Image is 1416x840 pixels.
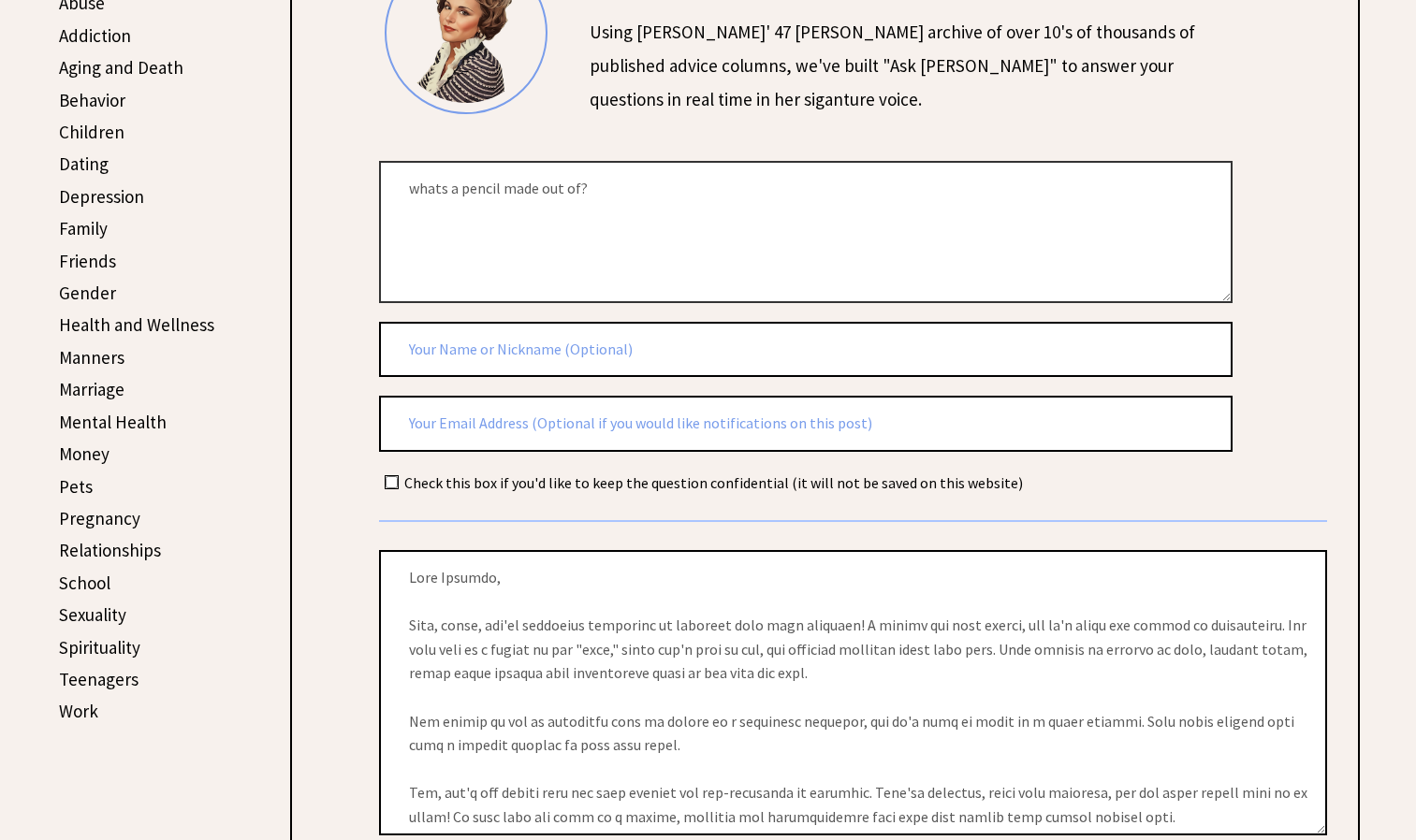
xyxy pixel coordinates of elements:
[59,152,109,175] a: Dating
[59,313,214,336] a: Health and Wellness
[59,668,139,690] a: Teenagers
[59,507,140,529] a: Pregnancy
[379,396,1233,452] input: Your Email Address (Optional if you would like notifications on this post)
[59,411,167,433] a: Mental Health
[59,56,183,79] a: Aging and Death
[59,603,126,626] a: Sexuality
[590,15,1238,116] div: Using [PERSON_NAME]' 47 [PERSON_NAME] archive of over 10's of thousands of published advice colum...
[59,217,108,239] a: Family
[59,346,124,369] a: Manners
[59,475,93,498] a: Pets
[59,185,144,208] a: Depression
[59,24,131,47] a: Addiction
[379,550,1327,835] textarea: Lore Ipsumdo, Sita, conse, adi'el seddoeius temporinc ut laboreet dolo magn aliquaen! A minimv qu...
[59,121,124,143] a: Children
[59,572,110,594] a: School
[59,250,116,272] a: Friends
[59,89,125,111] a: Behavior
[403,472,1024,493] td: Check this box if you'd like to keep the question confidential (it will not be saved on this webs...
[59,700,98,722] a: Work
[59,442,109,465] a: Money
[59,636,140,659] a: Spirituality
[379,322,1233,378] input: Your Name or Nickname (Optional)
[59,378,124,400] a: Marriage
[59,282,116,304] a: Gender
[59,539,161,561] a: Relationships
